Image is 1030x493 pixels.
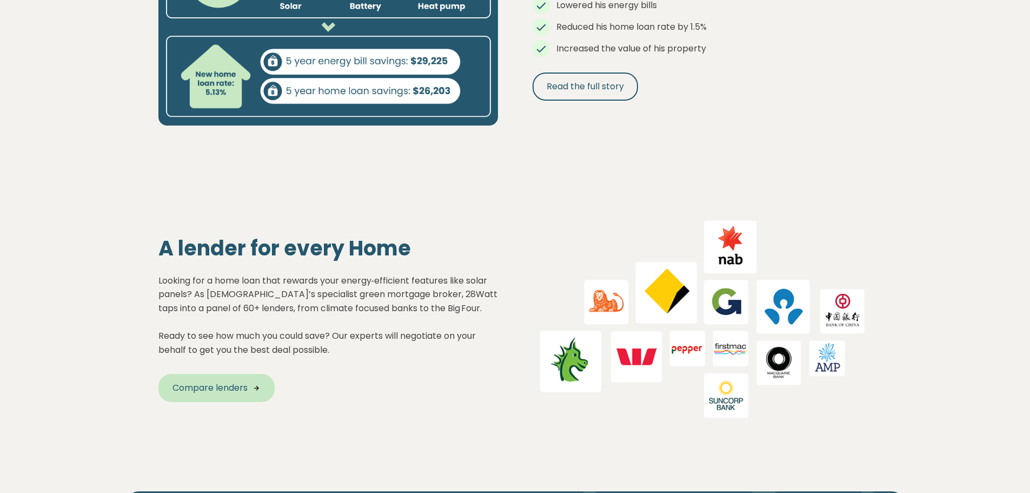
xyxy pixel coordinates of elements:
span: Increased the value of his property [556,42,706,55]
a: Compare lenders [158,374,275,402]
span: Reduced his home loan rate by 1.5% [556,21,707,33]
p: Looking for a home loan that rewards your energy‑efficient features like solar panels? As [DEMOGR... [158,274,498,357]
a: Read the full story [533,73,638,101]
h2: A lender for every Home [158,236,498,261]
span: Compare lenders [172,382,248,395]
img: Solar panel installation on a residential roof [533,212,872,426]
span: Read the full story [547,80,624,93]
